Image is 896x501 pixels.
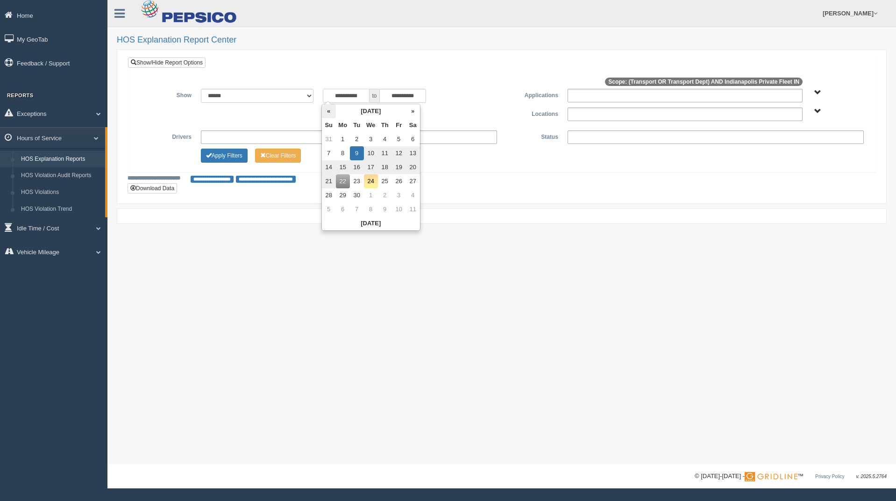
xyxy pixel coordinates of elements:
td: 24 [364,174,378,188]
td: 26 [392,174,406,188]
a: HOS Violation Trend [17,201,105,218]
th: [DATE] [336,104,406,118]
td: 23 [350,174,364,188]
a: Show/Hide Report Options [128,57,206,68]
td: 1 [364,188,378,202]
div: © [DATE]-[DATE] - ™ [695,472,887,481]
td: 9 [350,146,364,160]
label: Show [135,89,196,100]
td: 5 [322,202,336,216]
label: Applications [502,89,563,100]
td: 2 [378,188,392,202]
th: Tu [350,118,364,132]
td: 4 [406,188,420,202]
span: Scope: (Transport OR Transport Dept) AND Indianapolis Private Fleet IN [605,78,803,86]
button: Change Filter Options [201,149,248,163]
a: Privacy Policy [815,474,844,479]
td: 20 [406,160,420,174]
label: Status [502,130,563,142]
td: 25 [378,174,392,188]
label: Drivers [135,130,196,142]
th: Fr [392,118,406,132]
td: 3 [392,188,406,202]
td: 5 [392,132,406,146]
button: Change Filter Options [255,149,301,163]
td: 11 [406,202,420,216]
th: » [406,104,420,118]
td: 8 [364,202,378,216]
td: 10 [392,202,406,216]
td: 7 [350,202,364,216]
th: Su [322,118,336,132]
td: 11 [378,146,392,160]
td: 15 [336,160,350,174]
td: 8 [336,146,350,160]
a: HOS Violation Audit Reports [17,167,105,184]
img: Gridline [745,472,797,481]
td: 6 [336,202,350,216]
td: 29 [336,188,350,202]
td: 13 [406,146,420,160]
span: v. 2025.5.2764 [856,474,887,479]
td: 18 [378,160,392,174]
td: 17 [364,160,378,174]
span: to [370,89,379,103]
td: 14 [322,160,336,174]
h2: HOS Explanation Report Center [117,36,887,45]
td: 21 [322,174,336,188]
th: We [364,118,378,132]
td: 30 [350,188,364,202]
td: 31 [322,132,336,146]
button: Download Data [128,183,177,193]
td: 10 [364,146,378,160]
th: [DATE] [322,216,420,230]
td: 3 [364,132,378,146]
td: 1 [336,132,350,146]
td: 4 [378,132,392,146]
td: 16 [350,160,364,174]
th: Mo [336,118,350,132]
td: 22 [336,174,350,188]
td: 7 [322,146,336,160]
th: « [322,104,336,118]
td: 6 [406,132,420,146]
a: HOS Explanation Reports [17,151,105,168]
td: 12 [392,146,406,160]
td: 9 [378,202,392,216]
th: Th [378,118,392,132]
label: Locations [502,107,563,119]
th: Sa [406,118,420,132]
td: 28 [322,188,336,202]
td: 2 [350,132,364,146]
td: 19 [392,160,406,174]
td: 27 [406,174,420,188]
a: HOS Violations [17,184,105,201]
